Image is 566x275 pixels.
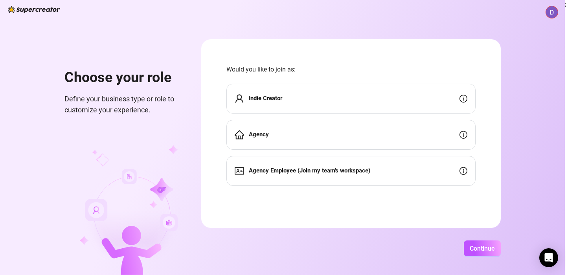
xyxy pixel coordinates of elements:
span: home [235,130,244,139]
button: Continue [464,240,501,256]
img: logo [8,6,60,13]
div: Open Intercom Messenger [539,248,558,267]
h1: Choose your role [64,69,182,86]
strong: Agency [249,131,269,138]
strong: Indie Creator [249,95,282,102]
span: Define your business type or role to customize your experience. [64,93,182,116]
strong: Agency Employee (Join my team's workspace) [249,167,370,174]
span: idcard [235,166,244,176]
span: info-circle [459,131,467,139]
span: user [235,94,244,103]
span: info-circle [459,167,467,175]
span: info-circle [459,95,467,103]
img: ACg8ocIvJRuYWUF2xSEyPe2SvulUmkUSVYIEIUbyIRzHygDiKCwLJg=s96-c [546,6,558,18]
span: Would you like to join as: [226,64,476,74]
span: Continue [470,245,495,252]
